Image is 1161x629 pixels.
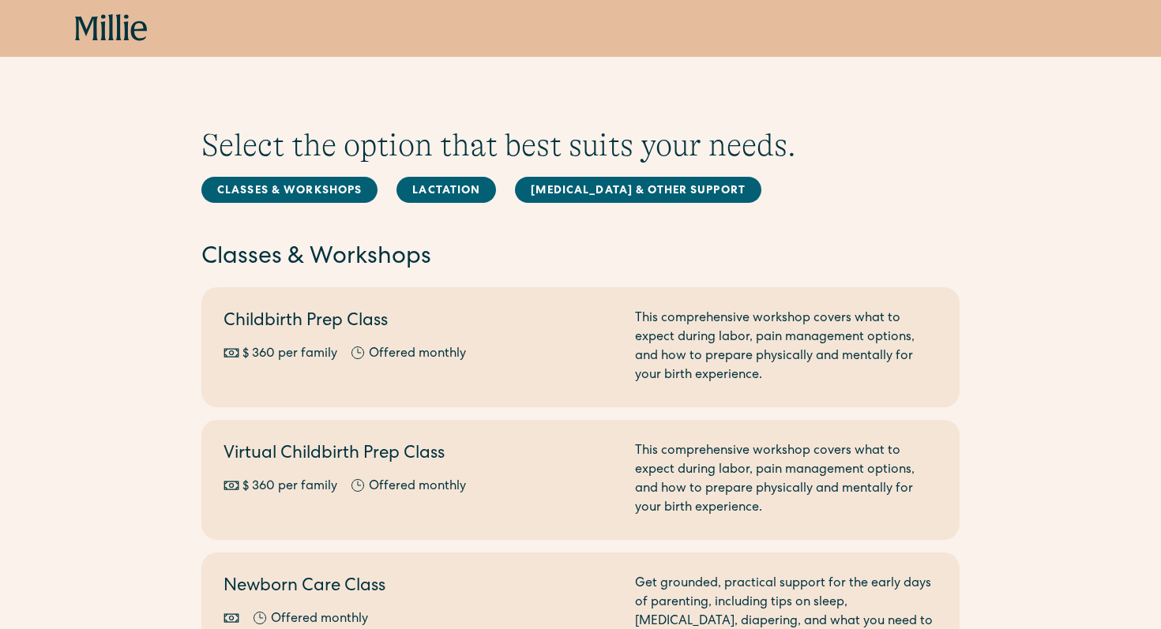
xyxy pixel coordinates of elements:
h2: Childbirth Prep Class [224,309,616,335]
a: [MEDICAL_DATA] & Other Support [515,177,761,203]
div: $ 360 per family [242,345,337,364]
div: This comprehensive workshop covers what to expect during labor, pain management options, and how ... [635,442,937,518]
div: Offered monthly [271,610,368,629]
h2: Newborn Care Class [224,575,616,601]
a: Childbirth Prep Class$ 360 per familyOffered monthlyThis comprehensive workshop covers what to ex... [201,287,960,407]
a: Lactation [396,177,496,203]
div: Offered monthly [369,477,466,496]
a: Virtual Childbirth Prep Class$ 360 per familyOffered monthlyThis comprehensive workshop covers wh... [201,420,960,540]
h2: Classes & Workshops [201,241,960,275]
h2: Virtual Childbirth Prep Class [224,442,616,468]
div: This comprehensive workshop covers what to expect during labor, pain management options, and how ... [635,309,937,385]
div: Offered monthly [369,345,466,364]
div: $ 360 per family [242,477,337,496]
a: Classes & Workshops [201,177,378,203]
